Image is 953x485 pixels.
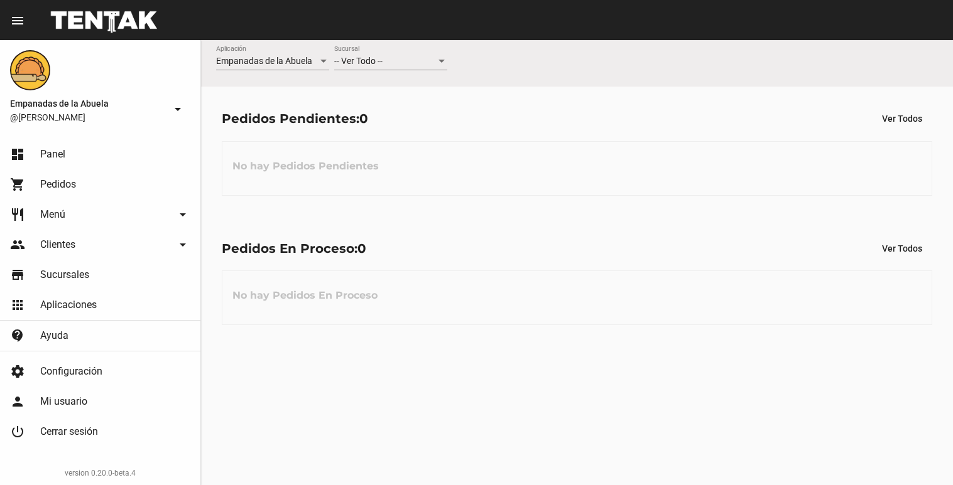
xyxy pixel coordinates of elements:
[175,237,190,252] mat-icon: arrow_drop_down
[216,56,312,66] span: Empanadas de la Abuela
[10,394,25,409] mat-icon: person
[872,237,932,260] button: Ver Todos
[40,238,75,251] span: Clientes
[40,395,87,408] span: Mi usuario
[10,364,25,379] mat-icon: settings
[334,56,383,66] span: -- Ver Todo --
[10,147,25,162] mat-icon: dashboard
[222,109,368,129] div: Pedidos Pendientes:
[10,467,190,479] div: version 0.20.0-beta.4
[10,207,25,222] mat-icon: restaurant
[10,328,25,343] mat-icon: contact_support
[40,365,102,378] span: Configuración
[10,237,25,252] mat-icon: people
[40,148,65,161] span: Panel
[40,299,97,311] span: Aplicaciones
[357,241,366,256] span: 0
[10,111,165,124] span: @[PERSON_NAME]
[10,13,25,28] mat-icon: menu
[40,269,89,281] span: Sucursales
[10,50,50,90] img: f0136945-ed32-4f7c-91e3-a375bc4bb2c5.png
[882,114,922,124] span: Ver Todos
[10,424,25,439] mat-icon: power_settings_new
[40,208,65,221] span: Menú
[10,267,25,282] mat-icon: store
[222,238,366,258] div: Pedidos En Proceso:
[10,297,25,312] mat-icon: apps
[40,329,68,342] span: Ayuda
[222,277,388,314] h3: No hay Pedidos En Proceso
[222,147,389,185] h3: No hay Pedidos Pendientes
[10,96,165,111] span: Empanadas de la Abuela
[40,425,98,438] span: Cerrar sesión
[872,107,932,130] button: Ver Todos
[10,177,25,192] mat-icon: shopping_cart
[882,243,922,253] span: Ver Todos
[175,207,190,222] mat-icon: arrow_drop_down
[170,102,185,117] mat-icon: arrow_drop_down
[40,178,76,191] span: Pedidos
[359,111,368,126] span: 0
